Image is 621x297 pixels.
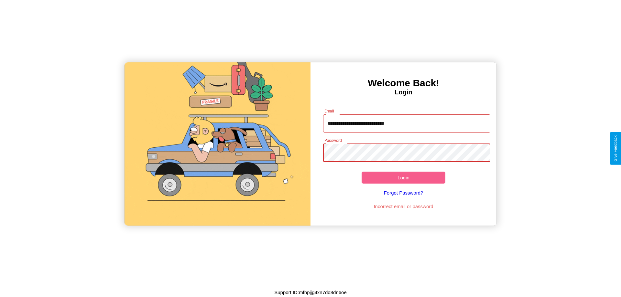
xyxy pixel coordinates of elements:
[324,138,342,143] label: Password
[320,202,487,211] p: Incorrect email or password
[274,288,347,297] p: Support ID: mfhpjjg4xn7do8dn6oe
[613,135,618,162] div: Give Feedback
[310,78,496,89] h3: Welcome Back!
[324,108,334,114] label: Email
[320,184,487,202] a: Forgot Password?
[125,62,310,226] img: gif
[362,172,445,184] button: Login
[310,89,496,96] h4: Login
